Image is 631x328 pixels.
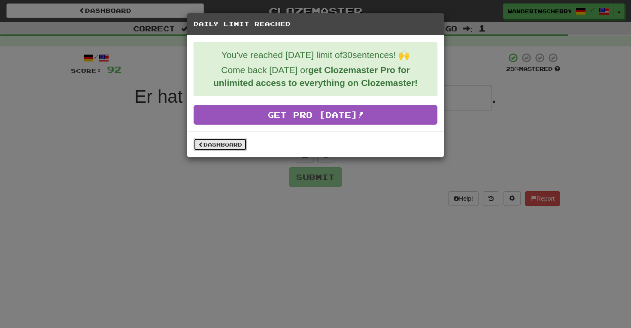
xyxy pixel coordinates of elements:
[194,138,247,151] a: Dashboard
[213,65,418,88] strong: get Clozemaster Pro for unlimited access to everything on Clozemaster!
[200,64,431,89] p: Come back [DATE] or
[194,20,437,28] h5: Daily Limit Reached
[200,49,431,61] p: You've reached [DATE] limit of 30 sentences! 🙌
[194,105,437,125] a: Get Pro [DATE]!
